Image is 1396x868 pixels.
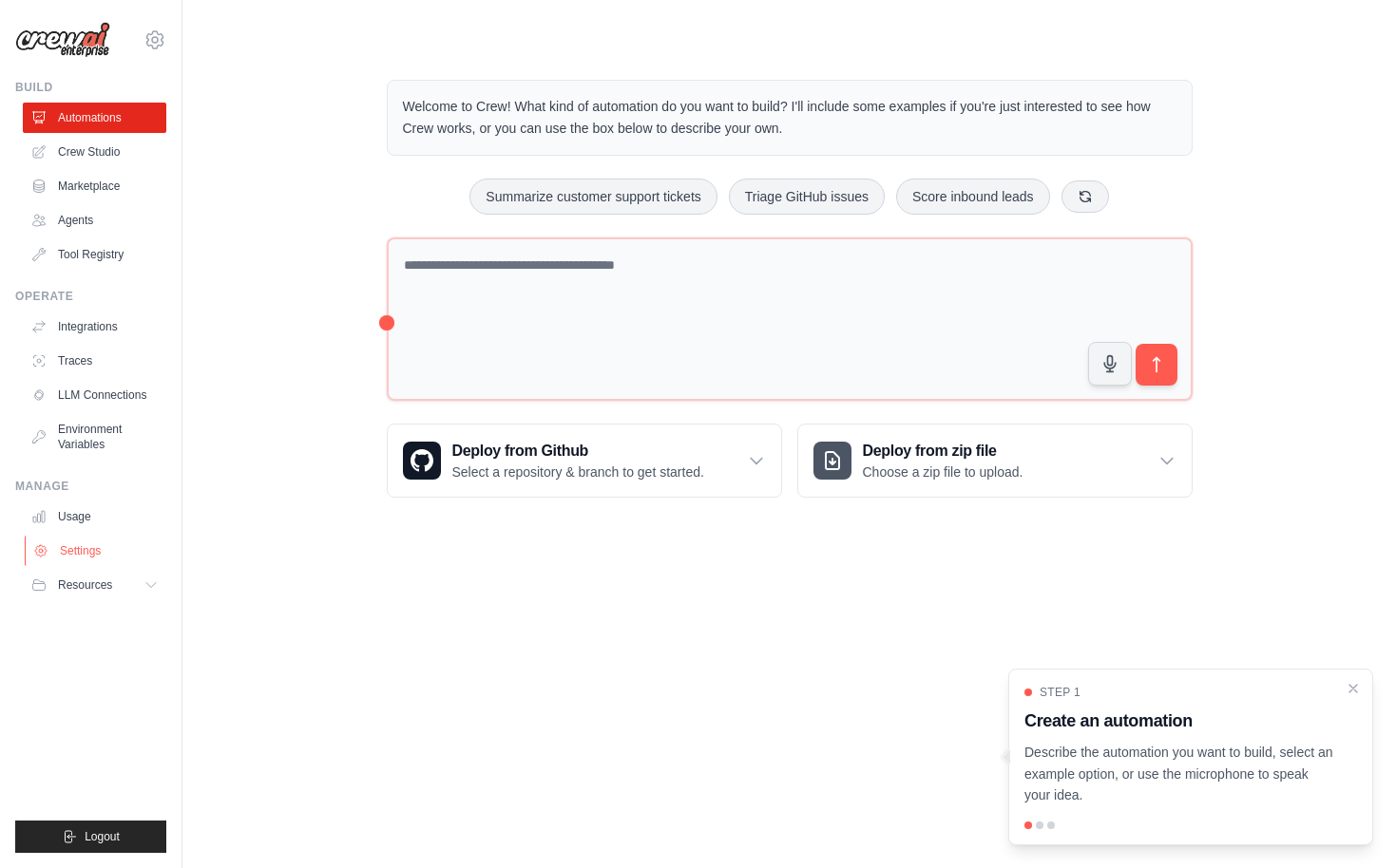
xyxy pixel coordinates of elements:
[15,479,166,494] div: Manage
[452,462,704,481] p: Select a repository & branch to get started.
[452,440,704,462] h3: Deploy from Github
[15,821,166,853] button: Logout
[25,536,168,566] a: Settings
[23,239,166,270] a: Tool Registry
[23,205,166,236] a: Agents
[15,22,110,58] img: Logo
[23,103,166,133] a: Automations
[23,171,166,201] a: Marketplace
[469,179,717,215] button: Summarize customer support tickets
[85,829,120,844] span: Logout
[23,501,166,532] a: Usage
[896,179,1050,215] button: Score inbound leads
[863,462,1023,481] p: Choose a zip file to upload.
[1024,742,1334,806] p: Describe the automation you want to build, select an example option, or use the microphone to spe...
[729,179,885,215] button: Triage GitHub issues
[1301,777,1396,868] iframe: Chat Widget
[1024,708,1334,734] h3: Create an automation
[403,96,1176,140] p: Welcome to Crew! What kind of automation do you want to build? I'll include some examples if you'...
[23,380,166,410] a: LLM Connections
[58,577,112,593] span: Resources
[15,289,166,304] div: Operate
[15,80,166,95] div: Build
[23,137,166,167] a: Crew Studio
[23,570,166,600] button: Resources
[23,414,166,460] a: Environment Variables
[23,311,166,342] a: Integrations
[1346,681,1361,696] button: Close walkthrough
[23,346,166,376] a: Traces
[1040,685,1080,700] span: Step 1
[863,440,1023,462] h3: Deploy from zip file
